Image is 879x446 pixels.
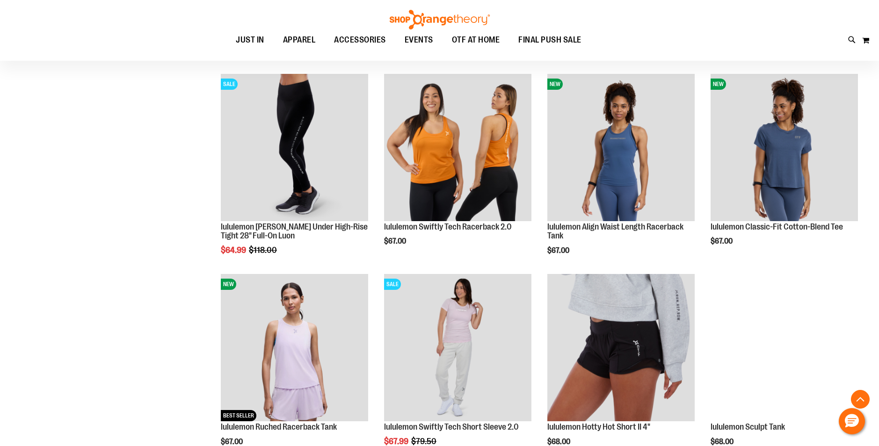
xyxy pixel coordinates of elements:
[384,274,531,423] a: lululemon Swiftly Tech Short Sleeve 2.0SALE
[221,410,256,421] span: BEST SELLER
[452,29,500,50] span: OTF AT HOME
[543,69,699,279] div: product
[384,74,531,221] img: lululemon Swiftly Tech Racerback 2.0
[711,438,735,446] span: $68.00
[509,29,591,51] a: FINAL PUSH SALE
[379,69,536,270] div: product
[221,222,368,241] a: lululemon [PERSON_NAME] Under High-Rise Tight 28" Full-On Luon
[221,74,368,221] img: Product image for lululemon Wunder Under High-Rise Tight 28" Full-On Luon
[711,274,858,423] a: Product image for lululemon Sculpt Tank
[443,29,509,51] a: OTF AT HOME
[384,74,531,223] a: lululemon Swiftly Tech Racerback 2.0
[384,437,410,446] span: $67.99
[325,29,395,51] a: ACCESSORIES
[221,438,244,446] span: $67.00
[711,237,734,245] span: $67.00
[221,79,238,90] span: SALE
[274,29,325,50] a: APPAREL
[706,69,863,270] div: product
[711,79,726,90] span: NEW
[518,29,581,50] span: FINAL PUSH SALE
[547,79,563,90] span: NEW
[221,74,368,223] a: Product image for lululemon Wunder Under High-Rise Tight 28" Full-On LuonSALE
[236,29,264,50] span: JUST IN
[411,437,438,446] span: $79.50
[384,279,401,290] span: SALE
[839,408,865,434] button: Hello, have a question? Let’s chat.
[384,222,512,231] a: lululemon Swiftly Tech Racerback 2.0
[711,74,858,221] img: lululemon Classic-Fit Cotton-Blend Tee
[711,222,843,231] a: lululemon Classic-Fit Cotton-Blend Tee
[283,29,316,50] span: APPAREL
[711,274,858,421] img: Product image for lululemon Sculpt Tank
[547,274,695,423] a: Product image for lululemon Hotty Hot Short II 4"
[405,29,433,50] span: EVENTS
[388,10,491,29] img: Shop Orangetheory
[384,274,531,421] img: lululemon Swiftly Tech Short Sleeve 2.0
[547,74,695,223] a: lululemon Align Waist Length Racerback TankNEW
[395,29,443,51] a: EVENTS
[711,422,785,432] a: lululemon Sculpt Tank
[547,74,695,221] img: lululemon Align Waist Length Racerback Tank
[334,29,386,50] span: ACCESSORIES
[221,279,236,290] span: NEW
[547,246,571,255] span: $67.00
[384,237,407,245] span: $67.00
[711,74,858,223] a: lululemon Classic-Fit Cotton-Blend TeeNEW
[547,222,683,241] a: lululemon Align Waist Length Racerback Tank
[851,390,870,409] button: Back To Top
[249,245,278,255] span: $118.00
[221,274,368,421] img: lululemon Ruched Racerback Tank
[221,245,247,255] span: $64.99
[547,274,695,421] img: Product image for lululemon Hotty Hot Short II 4"
[547,438,572,446] span: $68.00
[384,422,519,432] a: lululemon Swiftly Tech Short Sleeve 2.0
[216,69,373,279] div: product
[221,422,337,432] a: lululemon Ruched Racerback Tank
[547,422,650,432] a: lululemon Hotty Hot Short II 4"
[221,274,368,423] a: lululemon Ruched Racerback TankNEWBEST SELLER
[226,29,274,51] a: JUST IN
